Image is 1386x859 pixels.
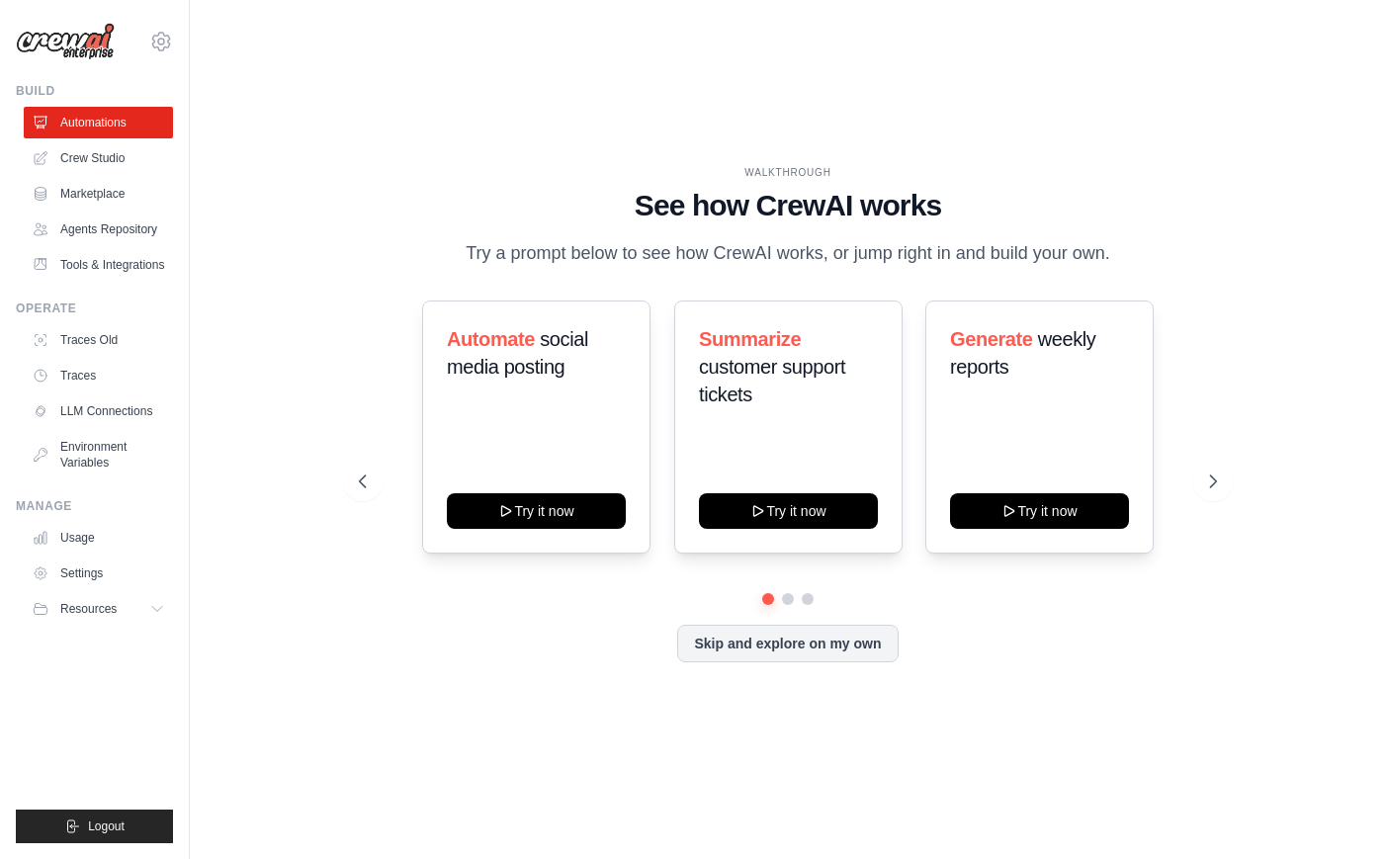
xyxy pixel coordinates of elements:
a: Traces Old [24,324,173,356]
a: Traces [24,360,173,391]
button: Try it now [447,493,626,529]
button: Resources [24,593,173,625]
span: Logout [88,818,125,834]
span: Summarize [699,328,801,350]
p: Try a prompt below to see how CrewAI works, or jump right in and build your own. [456,239,1120,268]
span: Automate [447,328,535,350]
iframe: Chat Widget [1287,764,1386,859]
a: Environment Variables [24,431,173,478]
span: weekly reports [950,328,1095,378]
div: Operate [16,301,173,316]
a: Automations [24,107,173,138]
a: Agents Repository [24,214,173,245]
a: Marketplace [24,178,173,210]
span: customer support tickets [699,356,845,405]
button: Try it now [699,493,878,529]
a: Crew Studio [24,142,173,174]
span: Generate [950,328,1033,350]
div: WALKTHROUGH [359,165,1218,180]
a: Settings [24,558,173,589]
div: Build [16,83,173,99]
a: LLM Connections [24,395,173,427]
button: Logout [16,810,173,843]
a: Tools & Integrations [24,249,173,281]
button: Skip and explore on my own [677,625,898,662]
img: Logo [16,23,115,60]
a: Usage [24,522,173,554]
button: Try it now [950,493,1129,529]
span: social media posting [447,328,588,378]
span: Resources [60,601,117,617]
div: Manage [16,498,173,514]
h1: See how CrewAI works [359,188,1218,223]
